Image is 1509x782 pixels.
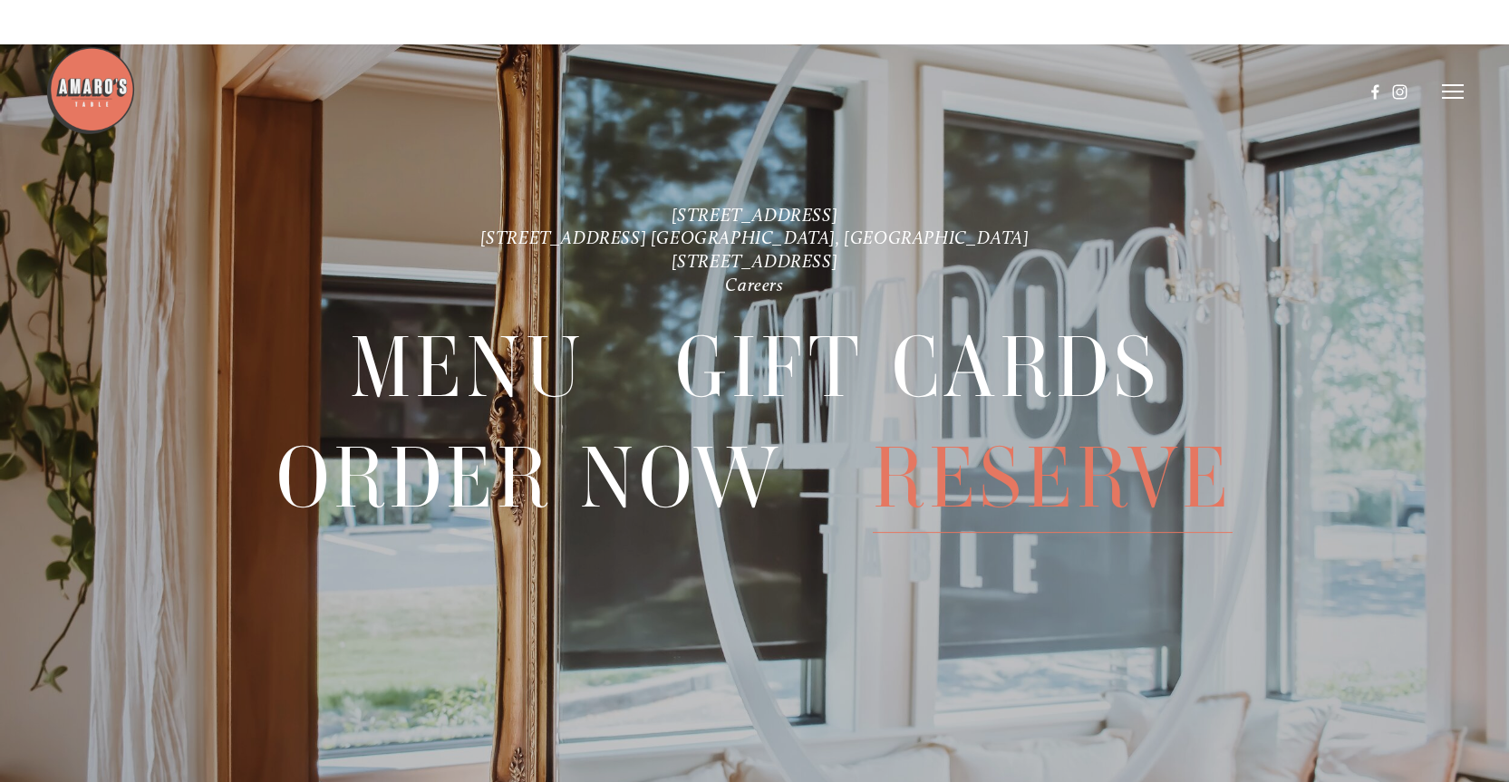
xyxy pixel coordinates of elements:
span: Gift Cards [675,313,1159,422]
a: Reserve [873,423,1233,532]
a: Order Now [276,423,782,532]
span: Order Now [276,423,782,533]
a: Gift Cards [675,313,1159,421]
span: Menu [350,313,585,422]
span: Reserve [873,423,1233,533]
a: Menu [350,313,585,421]
img: Amaro's Table [45,45,136,136]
